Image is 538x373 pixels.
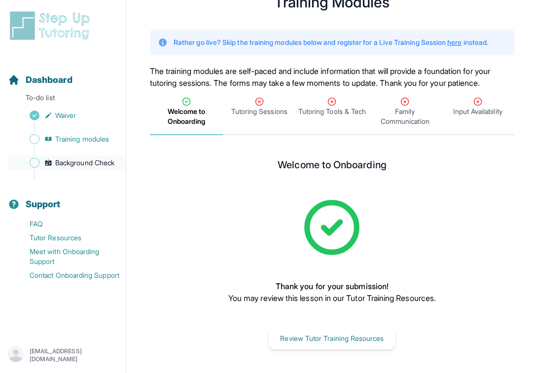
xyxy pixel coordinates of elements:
span: Tutoring Sessions [231,107,287,116]
a: Tutor Resources [8,231,126,245]
a: Dashboard [8,73,72,87]
button: Support [4,182,122,215]
button: Review Tutor Training Resources [269,328,395,349]
a: Background Check [8,156,126,170]
p: The training modules are self-paced and include information that will provide a foundation for yo... [150,65,514,89]
span: Training modules [55,134,109,144]
span: Family Communication [370,107,439,126]
nav: Tabs [150,89,514,135]
p: [EMAIL_ADDRESS][DOMAIN_NAME] [30,347,118,363]
span: Welcome to Onboarding [152,107,221,126]
span: Background Check [55,158,114,168]
span: Dashboard [26,73,72,87]
a: Training modules [8,132,126,146]
p: Rather go live? Skip the training modules below and register for a Live Training Session instead. [174,37,488,47]
a: Contact Onboarding Support [8,268,126,282]
button: [EMAIL_ADDRESS][DOMAIN_NAME] [8,346,118,364]
a: here [447,38,462,46]
a: Waiver [8,109,126,122]
a: FAQ [8,217,126,231]
button: Dashboard [4,57,122,91]
img: logo [8,10,96,41]
p: You may review this lesson in our Tutor Training Resources. [228,292,436,304]
a: Review Tutor Training Resources [269,333,395,343]
h2: Welcome to Onboarding [278,159,386,175]
span: Input Availability [453,107,502,116]
a: Meet with Onboarding Support [8,245,126,268]
span: Waiver [55,111,76,120]
span: Tutoring Tools & Tech [298,107,366,116]
span: Support [26,197,61,211]
p: To-do list [4,93,122,107]
p: Thank you for your submission! [228,280,436,292]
